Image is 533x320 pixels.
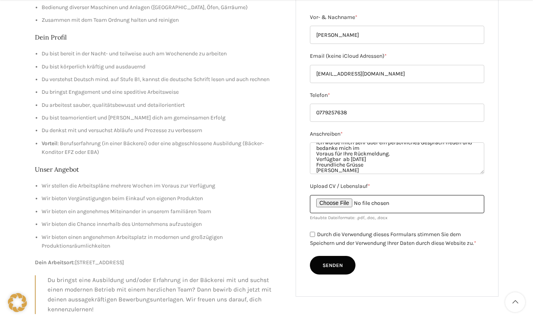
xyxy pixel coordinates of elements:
[42,140,57,147] strong: Vorteil
[42,88,284,97] li: Du bringst Engagement und eine speditive Arbeitsweise
[42,207,284,216] li: Wir bieten ein angenehmes Miteinander in unserem familiären Team
[42,16,284,25] li: Zusammen mit dem Team Ordnung halten und reinigen
[310,130,484,138] label: Anschreiben
[42,220,284,229] li: Wir bieten die Chance innerhalb des Unternehmens aufzusteigen
[310,52,484,61] label: Email (keine iCloud Adressen)
[35,33,284,42] h2: Dein Profil
[42,139,284,157] li: : Berufserfahrung (in einer Bäckerei) oder eine abgeschlossene Ausbildung (Bäcker-Konditor EFZ od...
[42,194,284,203] li: Wir bieten Vergünstigungen beim Einkauf von eigenen Produkten
[310,231,476,247] label: Durch die Verwendung dieses Formulars stimmen Sie dem Speichern und der Verwendung Ihrer Daten du...
[505,292,525,312] a: Scroll to top button
[42,126,284,135] li: Du denkst mit und versuchst Abläufe und Prozesse zu verbessern
[35,259,75,266] strong: Dein Arbeitsort:
[310,215,388,220] small: Erlaubte Dateiformate: .pdf, .doc, .docx
[42,75,284,84] li: Du verstehst Deutsch mind. auf Stufe B1, kannst die deutsche Schrift lesen und auch rechnen
[310,182,484,191] label: Upload CV / Lebenslauf
[310,91,484,100] label: Telefon
[48,275,284,314] p: Du bringst eine Ausbildung und/oder Erfahrung in der Bäckerei mit und suchst einen modernen Betri...
[42,3,284,12] li: Bedienung diverser Maschinen und Anlagen ([GEOGRAPHIC_DATA], Öfen, Gärräume)
[310,256,355,275] input: Senden
[42,62,284,71] li: Du bist körperlich kräftig und ausdauernd
[35,258,284,267] p: [STREET_ADDRESS]
[42,114,284,122] li: Du bist teamorientiert und [PERSON_NAME] dich am gemeinsamen Erfolg
[35,165,284,174] h2: Unser Angebot
[42,101,284,110] li: Du arbeitest sauber, qualitätsbewusst und detailorientiert
[42,49,284,58] li: Du bist bereit in der Nacht- und teilweise auch am Wochenende zu arbeiten
[42,233,284,251] li: Wir bieten einen angenehmen Arbeitsplatz in modernen und großzügigen Produktionsräumlichkeiten
[42,182,284,190] li: Wir stellen die Arbeitspläne mehrere Wochen im Voraus zur Verfügung
[310,13,484,22] label: Vor- & Nachname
